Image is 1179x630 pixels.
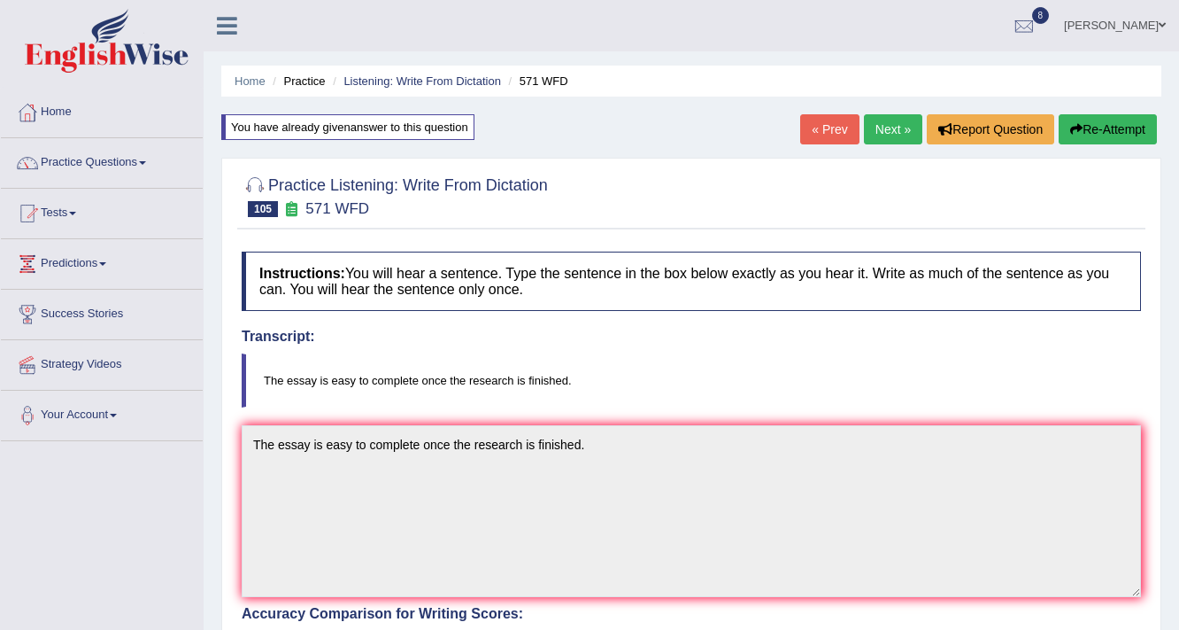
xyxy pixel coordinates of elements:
a: « Prev [800,114,859,144]
small: 571 WFD [305,200,369,217]
small: Exam occurring question [282,201,301,218]
span: 8 [1032,7,1050,24]
a: Practice Questions [1,138,203,183]
a: Home [235,74,266,88]
li: Practice [268,73,325,89]
button: Re-Attempt [1059,114,1157,144]
h2: Practice Listening: Write From Dictation [242,173,548,217]
a: Your Account [1,391,203,435]
h4: Accuracy Comparison for Writing Scores: [242,606,1141,622]
span: 105 [248,201,278,217]
h4: You will hear a sentence. Type the sentence in the box below exactly as you hear it. Write as muc... [242,252,1141,311]
div: You have already given answer to this question [221,114,474,140]
a: Next » [864,114,922,144]
a: Predictions [1,239,203,284]
a: Tests [1,189,203,233]
b: Instructions: [259,266,345,281]
a: Home [1,88,203,132]
a: Strategy Videos [1,340,203,385]
blockquote: The essay is easy to complete once the research is finished. [242,354,1141,408]
li: 571 WFD [505,73,568,89]
a: Listening: Write From Dictation [343,74,501,88]
a: Success Stories [1,290,203,334]
button: Report Question [927,114,1054,144]
h4: Transcript: [242,329,1141,345]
